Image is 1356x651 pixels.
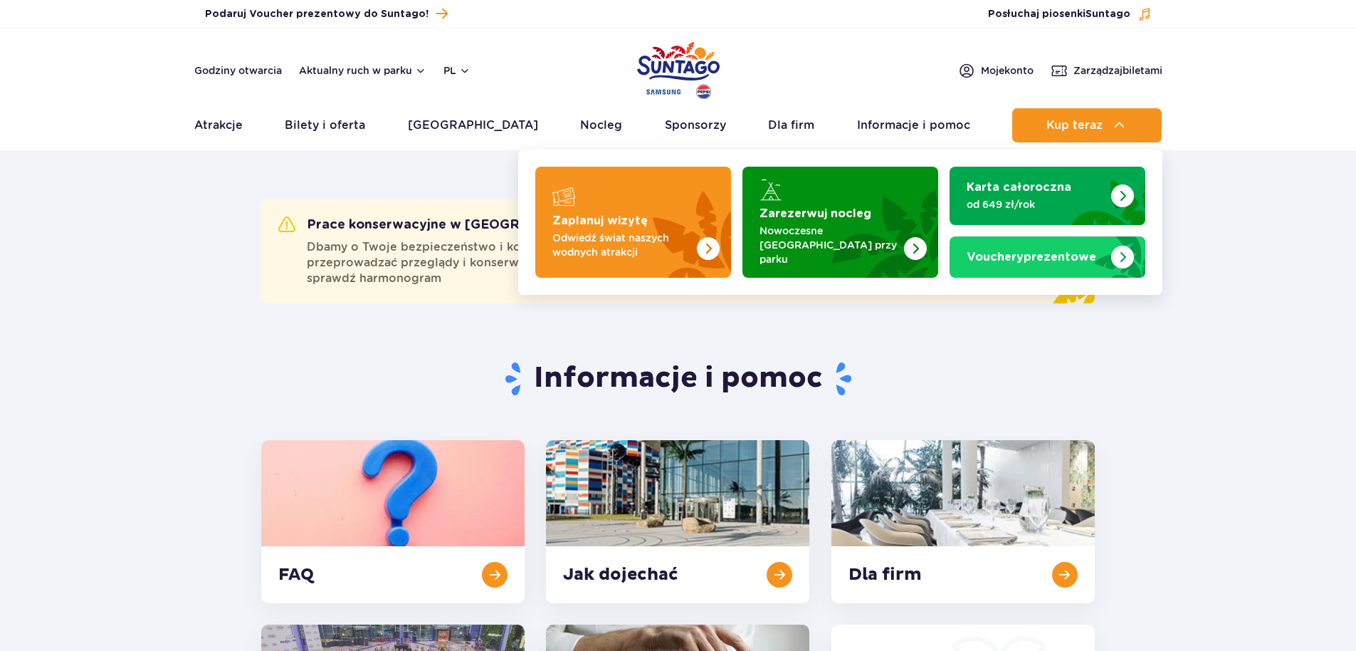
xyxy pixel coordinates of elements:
a: Informacje i pomoc [857,108,970,142]
a: [GEOGRAPHIC_DATA] [408,108,538,142]
span: Moje konto [981,63,1034,78]
strong: prezentowe [967,251,1096,263]
a: Podaruj Voucher prezentowy do Suntago! [205,4,448,24]
p: Odwiedź świat naszych wodnych atrakcji [552,231,691,259]
button: Kup teraz [1012,108,1162,142]
span: Suntago [1086,9,1130,19]
a: Vouchery prezentowe [950,236,1145,278]
span: Kup teraz [1046,119,1103,132]
span: Dbamy o Twoje bezpieczeństwo i komfort. Od 6 października do 19 grudnia będziemy przeprowadzać pr... [307,239,875,286]
button: pl [443,63,471,78]
button: Aktualny ruch w parku [299,65,426,76]
p: od 649 zł/rok [967,197,1105,212]
strong: Karta całoroczna [967,182,1071,193]
a: Karta całoroczna [950,167,1145,225]
a: Sponsorzy [665,108,726,142]
strong: Zaplanuj wizytę [552,215,648,226]
a: Godziny otwarcia [194,63,282,78]
a: Zarządzajbiletami [1051,62,1162,79]
p: Nowoczesne [GEOGRAPHIC_DATA] przy parku [760,224,898,266]
a: Atrakcje [194,108,243,142]
span: Podaruj Voucher prezentowy do Suntago! [205,7,429,21]
a: Dla firm [768,108,814,142]
a: Zaplanuj wizytę [535,167,731,278]
span: Vouchery [967,251,1024,263]
span: Posłuchaj piosenki [988,7,1130,21]
a: Zarezerwuj nocleg [742,167,938,278]
a: Mojekonto [958,62,1034,79]
span: Zarządzaj biletami [1073,63,1162,78]
h2: Prace konserwacyjne w [GEOGRAPHIC_DATA] [278,217,614,234]
strong: Zarezerwuj nocleg [760,208,871,219]
button: Posłuchaj piosenkiSuntago [988,7,1152,21]
a: Park of Poland [637,36,720,101]
a: Nocleg [580,108,622,142]
h1: Informacje i pomoc [261,360,1095,397]
a: Bilety i oferta [285,108,365,142]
